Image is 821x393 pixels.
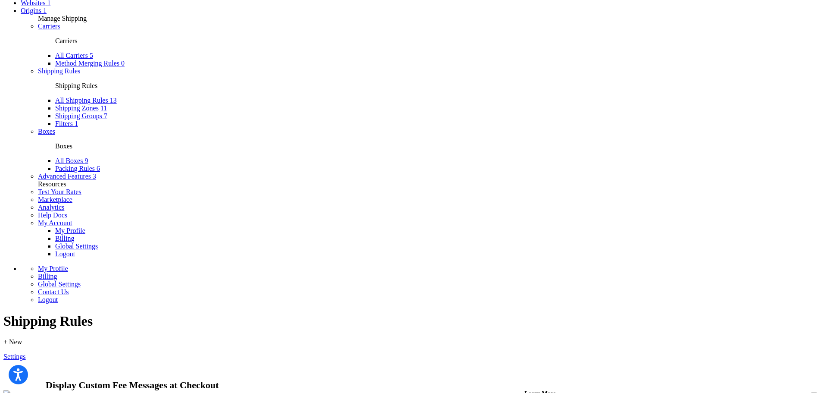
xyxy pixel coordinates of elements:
a: Packing Rules 6 [55,165,100,172]
li: Origins [21,7,818,15]
a: Filters 1 [55,120,78,127]
span: 5 [90,52,93,59]
a: Analytics [38,204,64,211]
span: All Carriers [55,52,88,59]
a: Global Settings [55,242,98,250]
a: Settings [3,353,26,360]
li: Billing [38,273,818,280]
li: My Profile [38,265,818,273]
li: Carriers [38,22,818,67]
span: 9 [84,157,88,164]
li: Packing Rules [55,165,818,173]
li: Help Docs [38,211,818,219]
span: Packing Rules [55,165,95,172]
div: Resources [38,180,818,188]
a: Method Merging Rules 0 [55,60,125,67]
a: Shipping Zones 11 [55,104,107,112]
li: All Shipping Rules [55,97,818,104]
li: All Boxes [55,157,818,165]
a: My Profile [55,227,85,234]
li: Logout [38,296,818,304]
a: Shipping Groups 7 [55,112,107,119]
span: All Shipping Rules [55,97,108,104]
a: Carriers [38,22,60,30]
p: Boxes [55,142,818,150]
span: 6 [97,165,100,172]
li: Shipping Rules [38,67,818,128]
span: Filters [55,120,73,127]
a: Test Your Rates [38,188,81,195]
li: Test Your Rates [38,188,818,196]
a: Contact Us [38,288,69,296]
span: Shipping Zones [55,104,99,112]
li: Billing [55,235,818,242]
li: Global Settings [38,280,818,288]
a: All Boxes 9 [55,157,88,164]
span: 1 [43,7,47,14]
a: Boxes [38,128,55,135]
span: 7 [104,112,107,119]
span: All Boxes [55,157,83,164]
a: My Account [38,219,72,226]
p: Shipping Rules [55,82,818,90]
a: Billing [55,235,74,242]
li: Analytics [38,204,818,211]
li: My Account [38,219,818,258]
p: Carriers [55,37,818,45]
a: Logout [55,250,75,258]
a: Advanced Features 3 [38,173,96,180]
h1: Shipping Rules [3,313,818,329]
a: Shipping Rules [38,67,80,75]
a: Marketplace [38,196,72,203]
li: Shipping Groups [55,112,818,120]
li: Contact Us [38,288,818,296]
a: Origins 1 [21,7,47,14]
a: All Shipping Rules 13 [55,97,117,104]
span: Origins [21,7,41,14]
a: Help Docs [38,211,67,219]
h4: Display Custom Fee Messages at Checkout [46,380,270,391]
span: Shipping Groups [55,112,102,119]
a: Billing [38,273,57,280]
li: Advanced Features [38,173,818,180]
span: Method Merging Rules [55,60,119,67]
span: 0 [121,60,125,67]
span: 13 [110,97,117,104]
li: Filters [55,120,818,128]
li: My Profile [55,227,818,235]
span: 3 [93,173,96,180]
div: Manage Shipping [38,15,818,22]
li: Boxes [38,128,818,173]
span: 11 [100,104,107,112]
li: Marketplace [38,196,818,204]
li: All Carriers [55,52,818,60]
a: Logout [38,296,58,303]
span: Advanced Features [38,173,91,180]
li: Method Merging Rules [55,60,818,67]
a: My Profile [38,265,68,272]
a: Global Settings [38,280,81,288]
p: + New [3,338,818,346]
li: Global Settings [55,242,818,250]
span: 1 [75,120,78,127]
li: Shipping Zones [55,104,818,112]
a: All Carriers 5 [55,52,93,59]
